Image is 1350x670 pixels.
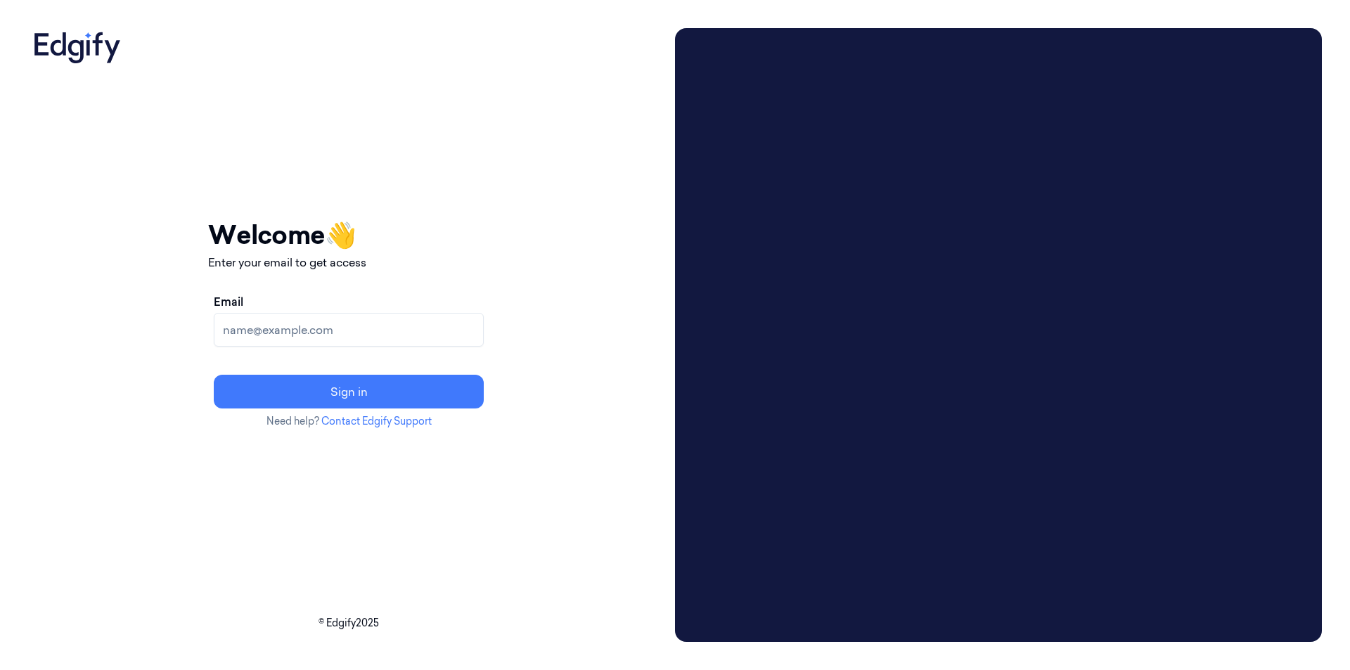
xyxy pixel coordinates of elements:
p: Enter your email to get access [208,254,489,271]
h1: Welcome 👋 [208,216,489,254]
a: Contact Edgify Support [321,415,432,427]
p: Need help? [208,414,489,429]
p: © Edgify 2025 [28,616,669,631]
input: name@example.com [214,313,484,347]
button: Sign in [214,375,484,408]
label: Email [214,293,243,310]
